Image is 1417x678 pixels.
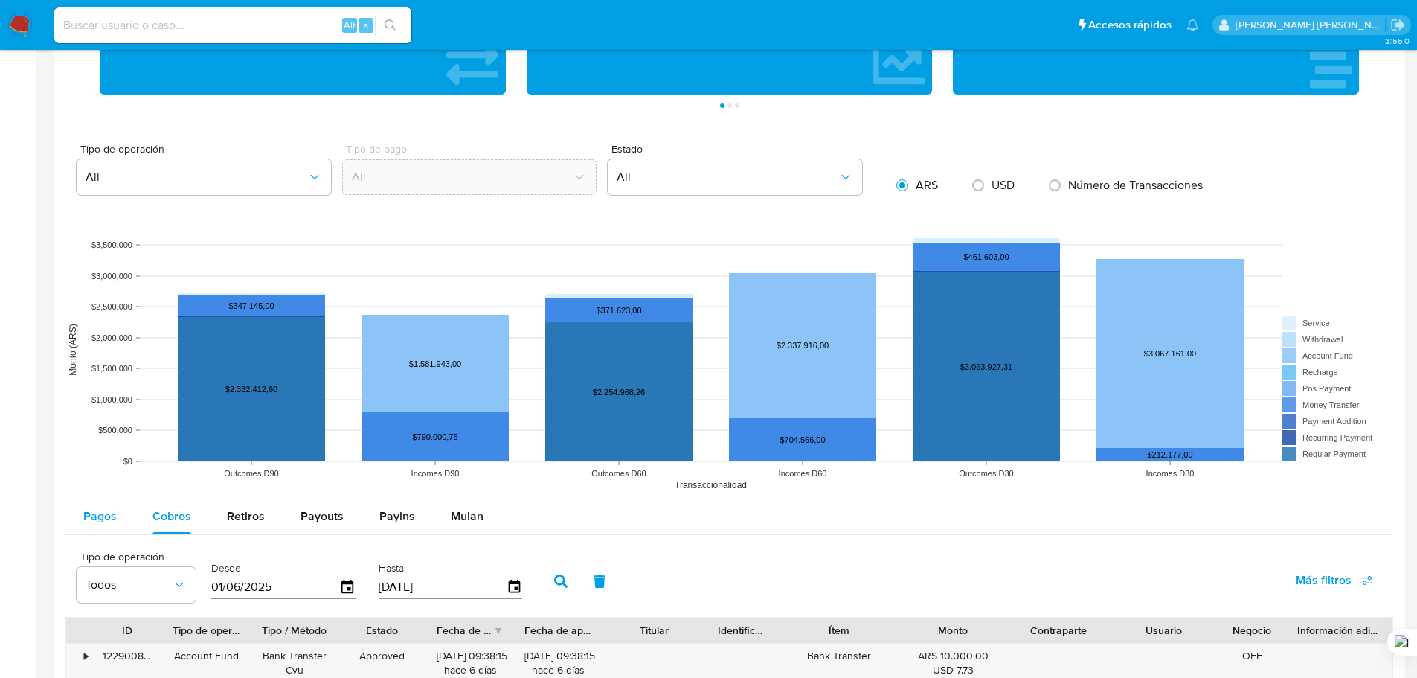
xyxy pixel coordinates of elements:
[54,16,411,35] input: Buscar usuario o caso...
[1236,18,1386,32] p: gloria.villasanti@mercadolibre.com
[1390,17,1406,33] a: Salir
[1186,19,1199,31] a: Notificaciones
[344,18,356,32] span: Alt
[364,18,368,32] span: s
[375,15,405,36] button: search-icon
[1088,17,1172,33] span: Accesos rápidos
[1385,35,1410,47] span: 3.155.0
